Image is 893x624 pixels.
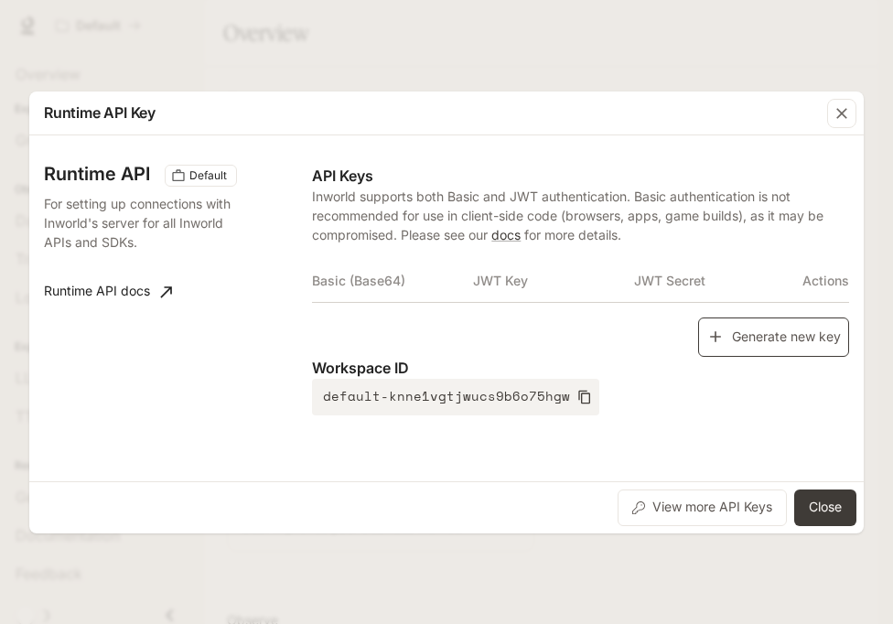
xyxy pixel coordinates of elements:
p: Runtime API Key [44,102,156,124]
button: Generate new key [698,317,849,357]
button: Close [794,490,856,526]
th: JWT Secret [634,259,795,303]
p: For setting up connections with Inworld's server for all Inworld APIs and SDKs. [44,194,234,252]
span: Default [182,167,234,184]
p: Workspace ID [312,357,849,379]
th: Basic (Base64) [312,259,473,303]
a: Runtime API docs [37,274,179,310]
button: default-knne1vgtjwucs9b6o75hgw [312,379,599,415]
a: docs [491,227,521,242]
p: Inworld supports both Basic and JWT authentication. Basic authentication is not recommended for u... [312,187,849,244]
h3: Runtime API [44,165,150,183]
th: Actions [795,259,849,303]
button: View more API Keys [618,490,787,526]
th: JWT Key [473,259,634,303]
div: These keys will apply to your current workspace only [165,165,237,187]
p: API Keys [312,165,849,187]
